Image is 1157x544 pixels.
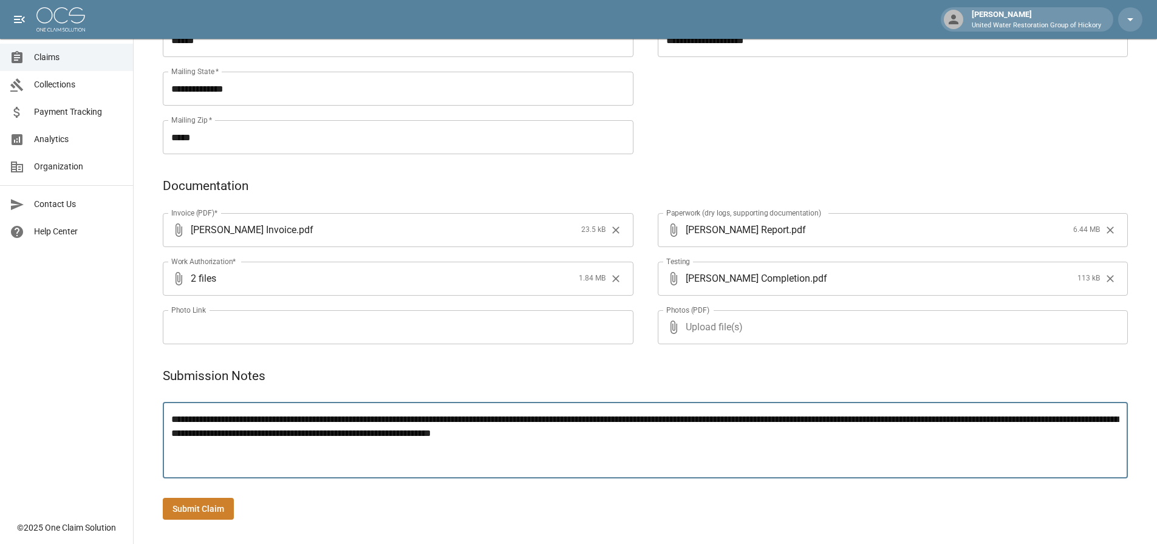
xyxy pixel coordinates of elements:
div: © 2025 One Claim Solution [17,522,116,534]
label: Photos (PDF) [666,305,709,315]
span: 23.5 kB [581,224,606,236]
span: Upload file(s) [686,310,1096,344]
label: Testing [666,256,690,267]
button: open drawer [7,7,32,32]
span: . pdf [789,223,806,237]
span: Contact Us [34,198,123,211]
button: Clear [1101,221,1119,239]
label: Work Authorization* [171,256,236,267]
span: 6.44 MB [1073,224,1100,236]
span: [PERSON_NAME] Report [686,223,789,237]
span: Payment Tracking [34,106,123,118]
div: [PERSON_NAME] [967,8,1106,30]
button: Clear [607,270,625,288]
label: Mailing State [171,66,219,76]
label: Mailing Zip [171,115,213,125]
span: . pdf [810,271,827,285]
button: Clear [1101,270,1119,288]
button: Submit Claim [163,498,234,520]
span: Collections [34,78,123,91]
span: . pdf [296,223,313,237]
button: Clear [607,221,625,239]
label: Invoice (PDF)* [171,208,218,218]
span: 2 files [191,262,574,296]
label: Paperwork (dry logs, supporting documentation) [666,208,821,218]
span: Help Center [34,225,123,238]
label: Photo Link [171,305,206,315]
span: 113 kB [1077,273,1100,285]
span: Organization [34,160,123,173]
span: Claims [34,51,123,64]
span: 1.84 MB [579,273,606,285]
span: [PERSON_NAME] Completion [686,271,810,285]
img: ocs-logo-white-transparent.png [36,7,85,32]
p: United Water Restoration Group of Hickory [972,21,1101,31]
span: Analytics [34,133,123,146]
span: [PERSON_NAME] Invoice [191,223,296,237]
